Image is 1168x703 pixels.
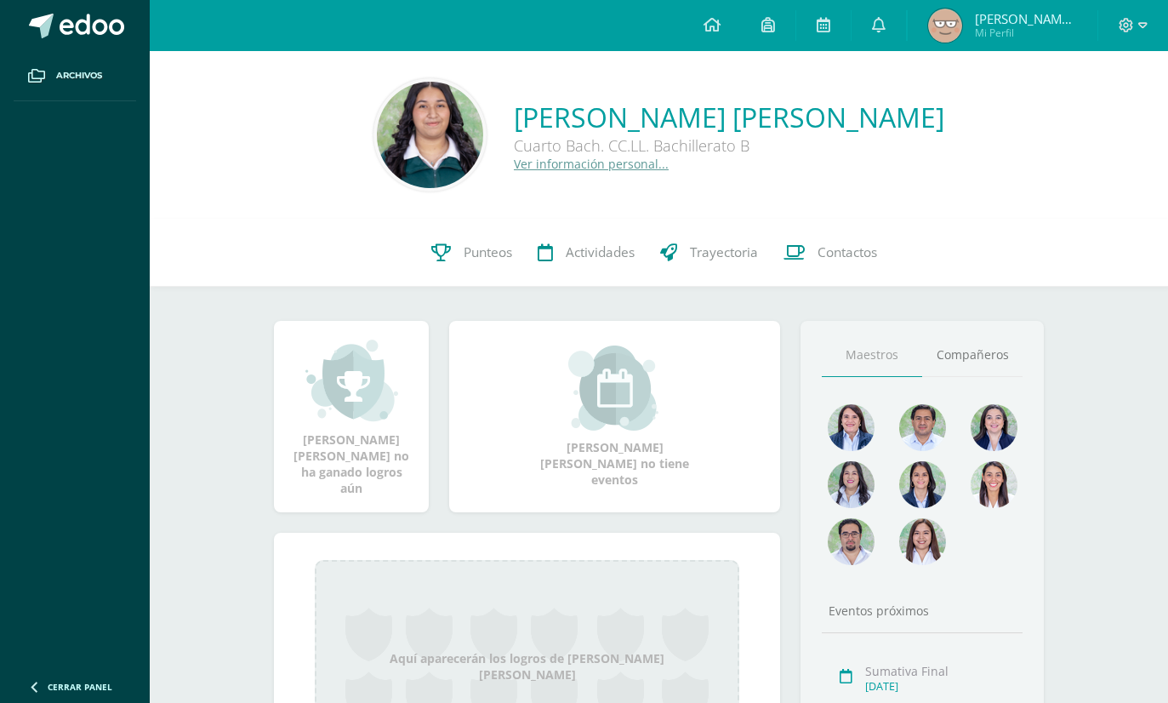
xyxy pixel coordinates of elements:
[822,334,922,377] a: Maestros
[928,9,962,43] img: 4f584a23ab57ed1d5ae0c4d956f68ee2.png
[690,243,758,261] span: Trayectoria
[514,135,944,156] div: Cuarto Bach. CC.LL. Bachillerato B
[922,334,1023,377] a: Compañeros
[975,26,1077,40] span: Mi Perfil
[305,338,398,423] img: achievement_small.png
[525,219,647,287] a: Actividades
[899,461,946,508] img: d4e0c534ae446c0d00535d3bb96704e9.png
[822,603,1023,619] div: Eventos próximos
[828,518,875,565] img: d7e1be39c7a5a7a89cfb5608a6c66141.png
[419,219,525,287] a: Punteos
[647,219,771,287] a: Trayectoria
[530,346,700,488] div: [PERSON_NAME] [PERSON_NAME] no tiene eventos
[828,461,875,508] img: 1934cc27df4ca65fd091d7882280e9dd.png
[899,404,946,451] img: 1e7bfa517bf798cc96a9d855bf172288.png
[975,10,1077,27] span: [PERSON_NAME] [PERSON_NAME]
[568,346,661,431] img: event_small.png
[48,681,112,693] span: Cerrar panel
[971,404,1017,451] img: 468d0cd9ecfcbce804e3ccd48d13f1ad.png
[865,679,1017,694] div: [DATE]
[971,461,1017,508] img: 38d188cc98c34aa903096de2d1c9671e.png
[14,51,136,101] a: Archivos
[291,338,412,496] div: [PERSON_NAME] [PERSON_NAME] no ha ganado logros aún
[464,243,512,261] span: Punteos
[771,219,890,287] a: Contactos
[377,82,483,188] img: 25f8dd0d37994e7778f1905c3ff6d784.png
[514,99,944,135] a: [PERSON_NAME] [PERSON_NAME]
[56,69,102,83] span: Archivos
[818,243,877,261] span: Contactos
[566,243,635,261] span: Actividades
[514,156,669,172] a: Ver información personal...
[899,518,946,565] img: 1be4a43e63524e8157c558615cd4c825.png
[828,404,875,451] img: 4477f7ca9110c21fc6bc39c35d56baaa.png
[865,663,1017,679] div: Sumativa Final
